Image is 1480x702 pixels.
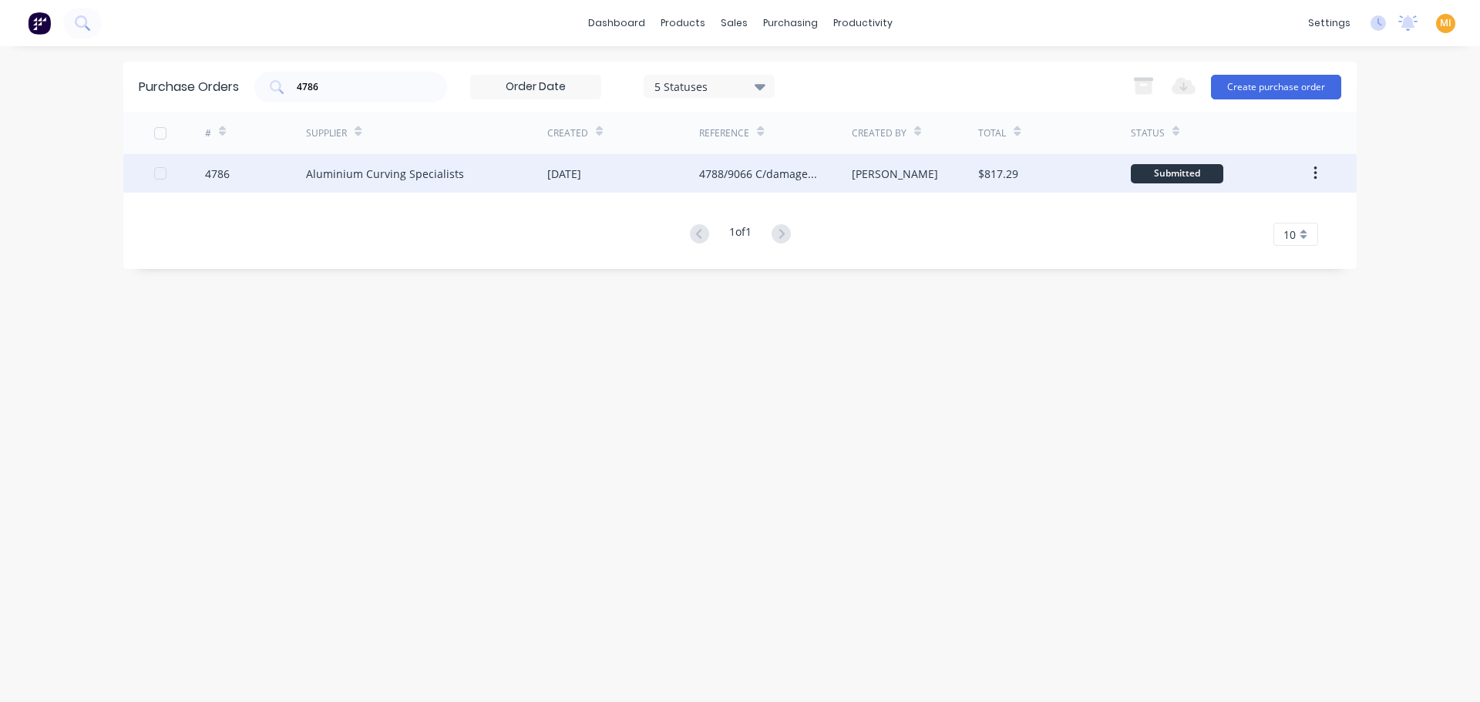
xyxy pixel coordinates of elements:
[547,166,581,182] div: [DATE]
[852,166,938,182] div: [PERSON_NAME]
[699,126,749,140] div: Reference
[306,126,347,140] div: Supplier
[471,76,600,99] input: Order Date
[852,126,906,140] div: Created By
[826,12,900,35] div: productivity
[1211,75,1341,99] button: Create purchase order
[1131,164,1223,183] div: Submitted
[1283,227,1296,243] span: 10
[306,166,464,182] div: Aluminium Curving Specialists
[1440,16,1451,30] span: MI
[654,78,765,94] div: 5 Statuses
[139,78,239,96] div: Purchase Orders
[978,166,1018,182] div: $817.29
[729,223,752,246] div: 1 of 1
[755,12,826,35] div: purchasing
[28,12,51,35] img: Factory
[653,12,713,35] div: products
[205,126,211,140] div: #
[699,166,820,182] div: 4788/9066 C/damaged angles/beads
[1300,12,1358,35] div: settings
[713,12,755,35] div: sales
[547,126,588,140] div: Created
[295,79,423,95] input: Search purchase orders...
[580,12,653,35] a: dashboard
[978,126,1006,140] div: Total
[1131,126,1165,140] div: Status
[205,166,230,182] div: 4786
